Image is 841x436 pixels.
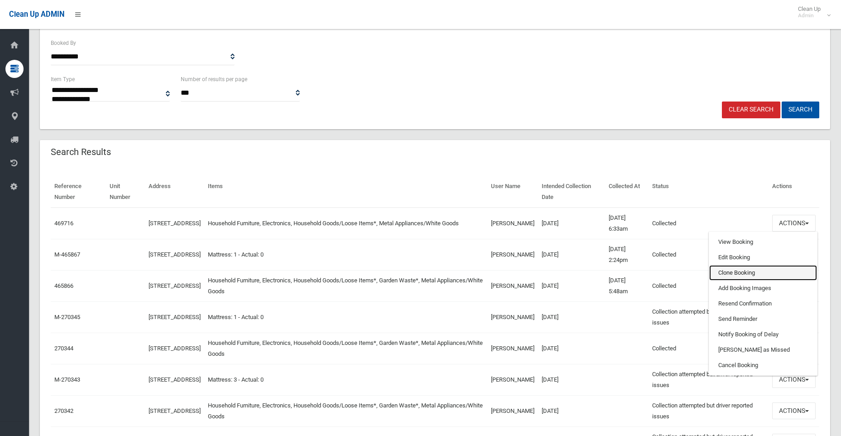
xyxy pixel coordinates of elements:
td: [PERSON_NAME] [487,239,538,270]
td: Collection attempted but driver reported issues [649,364,769,395]
td: [PERSON_NAME] [487,208,538,239]
a: Send Reminder [709,311,817,327]
th: Address [145,176,204,208]
a: M-465867 [54,251,80,258]
header: Search Results [40,143,122,161]
th: Intended Collection Date [538,176,605,208]
td: [PERSON_NAME] [487,333,538,364]
td: Mattress: 1 - Actual: 0 [204,301,487,333]
td: [DATE] [538,301,605,333]
a: [STREET_ADDRESS] [149,314,201,320]
td: [DATE] 6:33am [605,208,649,239]
td: Collection attempted but driver reported issues [649,301,769,333]
td: [DATE] [538,270,605,301]
td: [DATE] [538,395,605,426]
td: Household Furniture, Electronics, Household Goods/Loose Items*, Metal Appliances/White Goods [204,208,487,239]
td: [DATE] [538,239,605,270]
button: Actions [772,215,816,232]
a: Clear Search [722,102,780,118]
button: Actions [772,402,816,419]
th: Unit Number [106,176,145,208]
td: Mattress: 1 - Actual: 0 [204,239,487,270]
th: Status [649,176,769,208]
td: Collected [649,270,769,301]
td: Collected [649,333,769,364]
td: [DATE] 5:48am [605,270,649,301]
td: [DATE] [538,333,605,364]
a: [STREET_ADDRESS] [149,407,201,414]
td: Collected [649,239,769,270]
a: Notify Booking of Delay [709,327,817,342]
a: 469716 [54,220,73,227]
td: Household Furniture, Electronics, Household Goods/Loose Items*, Garden Waste*, Metal Appliances/W... [204,270,487,301]
a: Resend Confirmation [709,296,817,311]
a: [STREET_ADDRESS] [149,251,201,258]
td: Collected [649,208,769,239]
a: 465866 [54,282,73,289]
small: Admin [798,12,821,19]
td: Collection attempted but driver reported issues [649,395,769,426]
a: M-270345 [54,314,80,320]
a: [STREET_ADDRESS] [149,376,201,383]
span: Clean Up ADMIN [9,10,64,19]
a: M-270343 [54,376,80,383]
a: View Booking [709,234,817,250]
label: Item Type [51,74,75,84]
a: [STREET_ADDRESS] [149,282,201,289]
a: 270342 [54,407,73,414]
a: [PERSON_NAME] as Missed [709,342,817,358]
td: [DATE] [538,208,605,239]
th: Actions [769,176,819,208]
button: Actions [772,371,816,388]
td: Household Furniture, Electronics, Household Goods/Loose Items*, Garden Waste*, Metal Appliances/W... [204,395,487,426]
th: Collected At [605,176,649,208]
td: [PERSON_NAME] [487,301,538,333]
label: Booked By [51,38,76,48]
th: Items [204,176,487,208]
a: [STREET_ADDRESS] [149,345,201,352]
label: Number of results per page [181,74,247,84]
a: Clone Booking [709,265,817,281]
a: Cancel Booking [709,358,817,373]
th: Reference Number [51,176,106,208]
span: Clean Up [793,5,830,19]
th: User Name [487,176,538,208]
td: [PERSON_NAME] [487,395,538,426]
button: Search [782,102,819,118]
td: [DATE] [538,364,605,395]
a: Edit Booking [709,250,817,265]
a: 270344 [54,345,73,352]
td: Household Furniture, Electronics, Household Goods/Loose Items*, Garden Waste*, Metal Appliances/W... [204,333,487,364]
td: [PERSON_NAME] [487,270,538,301]
td: Mattress: 3 - Actual: 0 [204,364,487,395]
td: [DATE] 2:24pm [605,239,649,270]
td: [PERSON_NAME] [487,364,538,395]
a: [STREET_ADDRESS] [149,220,201,227]
a: Add Booking Images [709,281,817,296]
